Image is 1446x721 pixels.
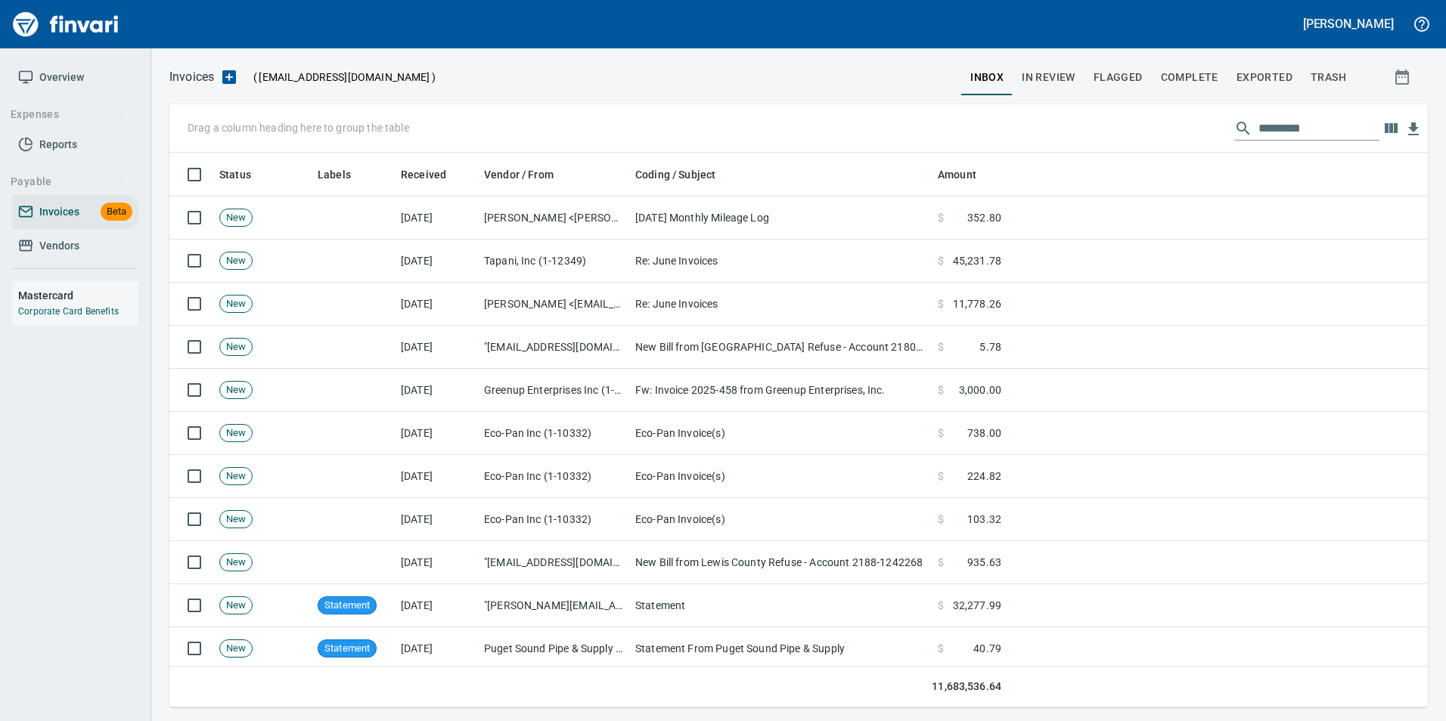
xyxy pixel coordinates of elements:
td: [DATE] [395,584,478,627]
p: Invoices [169,68,214,86]
span: New [220,211,252,225]
span: 738.00 [967,425,1001,441]
button: Payable [5,168,131,196]
p: ( ) [244,70,436,85]
span: Complete [1161,68,1218,87]
span: 3,000.00 [959,382,1001,398]
p: Drag a column heading here to group the table [188,120,409,135]
td: [DATE] [395,369,478,412]
span: Flagged [1094,68,1143,87]
span: New [220,599,252,613]
span: $ [938,339,944,354]
img: Finvari [9,6,123,42]
span: Labels [318,166,351,184]
span: Received [401,166,466,184]
span: Vendor / From [484,166,554,184]
span: Payable [11,172,125,191]
button: Expenses [5,101,131,128]
td: [DATE] [395,196,478,240]
td: Eco-Pan Invoice(s) [629,498,932,541]
span: [EMAIL_ADDRESS][DOMAIN_NAME] [257,70,431,85]
span: Vendors [39,237,79,255]
span: Amount [938,166,976,184]
a: Overview [12,60,138,94]
td: [DATE] Monthly Mileage Log [629,196,932,240]
td: Tapani, Inc (1-12349) [478,240,629,283]
span: Reports [39,135,77,154]
td: Eco-Pan Inc (1-10332) [478,412,629,455]
td: [DATE] [395,326,478,369]
td: Statement [629,584,932,627]
span: 5.78 [979,339,1001,354]
td: Puget Sound Pipe & Supply Co (1-22809) [478,627,629,670]
span: 11,778.26 [953,296,1001,311]
td: "[EMAIL_ADDRESS][DOMAIN_NAME]" <[EMAIL_ADDRESS][DOMAIN_NAME]> [478,326,629,369]
span: $ [938,425,944,441]
nav: breadcrumb [169,68,214,86]
span: $ [938,296,944,311]
span: 45,231.78 [953,253,1001,268]
span: $ [938,210,944,225]
span: inbox [970,68,1004,87]
span: New [220,254,252,268]
span: New [220,642,252,656]
span: $ [938,469,944,484]
td: "[EMAIL_ADDRESS][DOMAIN_NAME]" <[EMAIL_ADDRESS][DOMAIN_NAME]> [478,541,629,584]
td: Greenup Enterprises Inc (1-10424) [478,369,629,412]
td: [DATE] [395,498,478,541]
span: Status [219,166,251,184]
td: Eco-Pan Inc (1-10332) [478,455,629,498]
td: Re: June Invoices [629,283,932,326]
span: 103.32 [967,512,1001,527]
button: [PERSON_NAME] [1299,12,1398,36]
td: [DATE] [395,455,478,498]
a: Vendors [12,229,138,263]
span: $ [938,641,944,656]
span: 11,683,536.64 [932,679,1001,695]
td: Eco-Pan Inc (1-10332) [478,498,629,541]
span: Overview [39,68,84,87]
span: Vendor / From [484,166,573,184]
td: New Bill from Lewis County Refuse - Account 2188-1242268 [629,541,932,584]
span: trash [1311,68,1346,87]
span: Expenses [11,105,125,124]
span: 224.82 [967,469,1001,484]
span: Statement [318,642,376,656]
td: [DATE] [395,627,478,670]
span: New [220,512,252,527]
span: Received [401,166,446,184]
td: [PERSON_NAME] <[EMAIL_ADDRESS][DOMAIN_NAME]> [478,283,629,326]
a: Corporate Card Benefits [18,306,119,317]
h6: Mastercard [18,287,138,304]
span: Invoices [39,203,79,221]
span: $ [938,253,944,268]
span: Coding / Subject [635,166,715,184]
span: Exported [1237,68,1292,87]
span: Labels [318,166,371,184]
span: New [220,555,252,570]
span: 32,277.99 [953,598,1001,613]
span: New [220,469,252,484]
span: $ [938,555,944,570]
span: New [220,297,252,311]
span: 40.79 [973,641,1001,656]
td: Re: June Invoices [629,240,932,283]
span: Coding / Subject [635,166,735,184]
span: 352.80 [967,210,1001,225]
span: New [220,426,252,441]
td: Eco-Pan Invoice(s) [629,412,932,455]
td: Eco-Pan Invoice(s) [629,455,932,498]
a: InvoicesBeta [12,195,138,229]
span: 935.63 [967,555,1001,570]
h5: [PERSON_NAME] [1303,16,1394,32]
span: Statement [318,599,376,613]
span: In Review [1022,68,1075,87]
span: Beta [101,203,132,221]
span: New [220,383,252,398]
span: $ [938,382,944,398]
span: Amount [938,166,996,184]
button: Download Table [1402,118,1425,141]
td: Fw: Invoice 2025-458 from Greenup Enterprises, Inc. [629,369,932,412]
button: Show invoices within a particular date range [1379,63,1428,91]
